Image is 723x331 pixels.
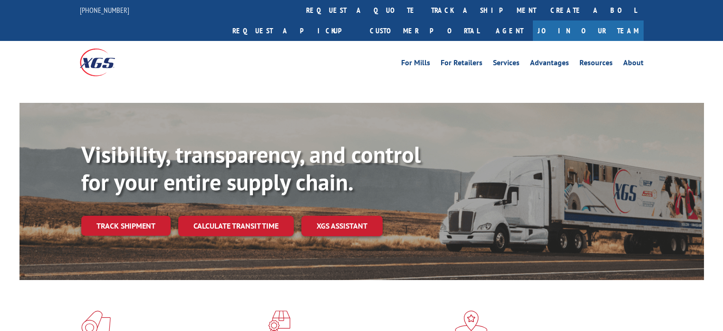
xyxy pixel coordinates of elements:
a: Track shipment [81,216,171,236]
a: Request a pickup [225,20,363,41]
a: [PHONE_NUMBER] [80,5,129,15]
a: Advantages [530,59,569,70]
a: XGS ASSISTANT [301,216,383,236]
a: Agent [486,20,533,41]
a: Customer Portal [363,20,486,41]
a: For Mills [401,59,430,70]
a: About [623,59,644,70]
a: For Retailers [441,59,482,70]
a: Calculate transit time [178,216,294,236]
a: Resources [579,59,613,70]
a: Join Our Team [533,20,644,41]
b: Visibility, transparency, and control for your entire supply chain. [81,140,421,197]
a: Services [493,59,520,70]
